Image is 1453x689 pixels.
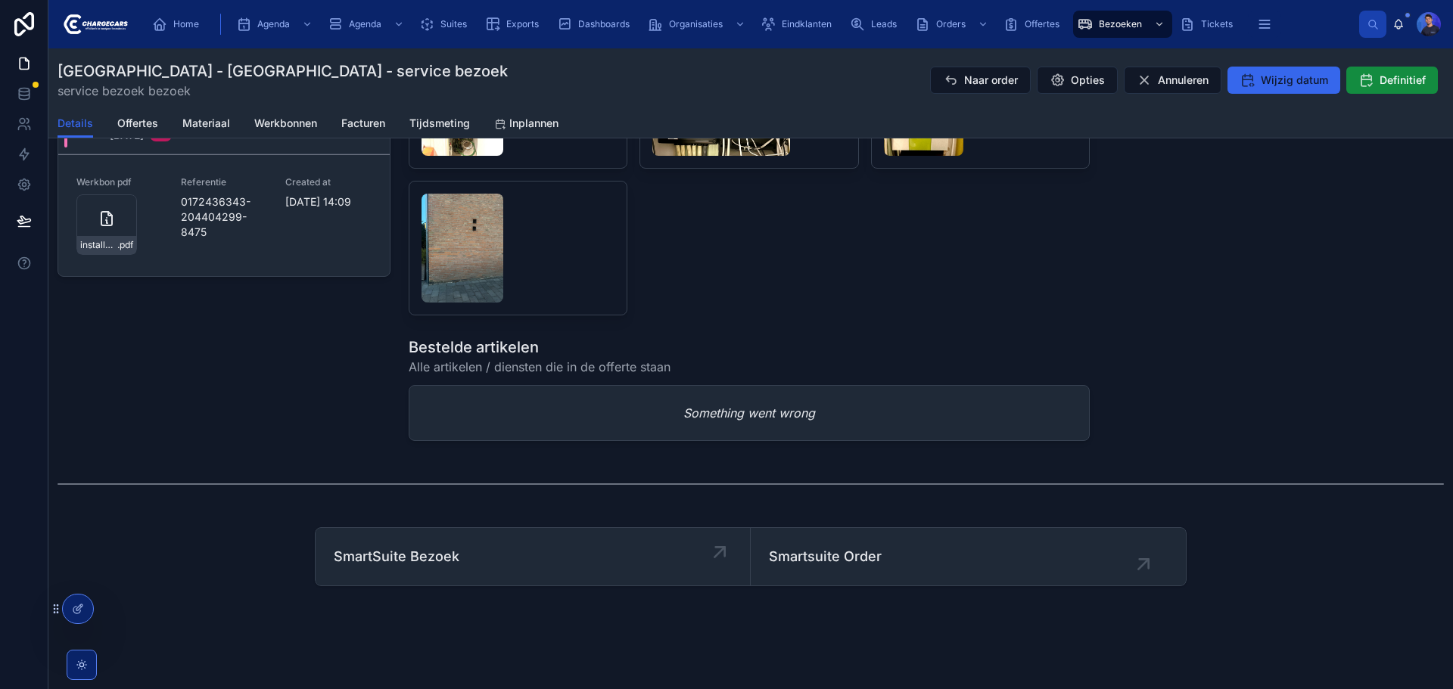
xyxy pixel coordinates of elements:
[334,546,459,567] span: SmartSuite Bezoek
[254,116,317,131] span: Werkbonnen
[285,194,372,209] span: [DATE] 14:09
[117,239,133,251] span: .pdf
[1158,73,1209,88] span: Annuleren
[1175,11,1243,38] a: Tickets
[1201,18,1233,30] span: Tickets
[999,11,1070,38] a: Offertes
[494,110,558,140] a: Inplannen
[285,176,372,188] span: Created at
[181,176,267,188] span: Referentie
[341,110,385,140] a: Facturen
[930,67,1031,94] button: Naar order
[643,11,753,38] a: Organisaties
[140,8,1359,41] div: scrollable content
[481,11,549,38] a: Exports
[257,18,290,30] span: Agenda
[182,110,230,140] a: Materiaal
[232,11,320,38] a: Agenda
[782,18,832,30] span: Eindklanten
[936,18,966,30] span: Orders
[323,11,412,38] a: Agenda
[1261,73,1328,88] span: Wijzig datum
[578,18,630,30] span: Dashboards
[254,110,317,140] a: Werkbonnen
[58,82,508,100] span: service bezoek bezoek
[409,116,470,131] span: Tijdsmeting
[80,239,117,251] span: installatie-werkbon_0172436343-204404299-8475_undefined-a-a-h-pijnenburg_86c53gqk4
[910,11,996,38] a: Orders
[58,110,93,138] a: Details
[683,404,815,422] em: Something went wrong
[316,528,751,585] a: SmartSuite Bezoek
[76,176,163,188] span: Werkbon pdf
[1227,67,1340,94] button: Wijzig datum
[415,11,478,38] a: Suites
[61,12,128,36] img: App logo
[341,116,385,131] span: Facturen
[845,11,907,38] a: Leads
[669,18,723,30] span: Organisaties
[1037,67,1118,94] button: Opties
[422,194,503,303] img: file.jpeg
[349,18,381,30] span: Agenda
[440,18,467,30] span: Suites
[1124,67,1221,94] button: Annuleren
[409,358,670,376] span: Alle artikelen / diensten die in de offerte staan
[181,194,267,240] span: 0172436343-204404299-8475
[1346,67,1438,94] button: Definitief
[1025,18,1059,30] span: Offertes
[148,11,210,38] a: Home
[506,18,539,30] span: Exports
[117,110,158,140] a: Offertes
[552,11,640,38] a: Dashboards
[1380,73,1426,88] span: Definitief
[509,116,558,131] span: Inplannen
[751,528,1186,585] a: Smartsuite Order
[58,61,508,82] h1: [GEOGRAPHIC_DATA] - [GEOGRAPHIC_DATA] - service bezoek
[769,546,882,567] span: Smartsuite Order
[58,116,93,131] span: Details
[871,18,897,30] span: Leads
[1073,11,1172,38] a: Bezoeken
[1071,73,1105,88] span: Opties
[173,18,199,30] span: Home
[409,110,470,140] a: Tijdsmeting
[964,73,1018,88] span: Naar order
[1099,18,1142,30] span: Bezoeken
[409,337,670,358] h1: Bestelde artikelen
[756,11,842,38] a: Eindklanten
[182,116,230,131] span: Materiaal
[117,116,158,131] span: Offertes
